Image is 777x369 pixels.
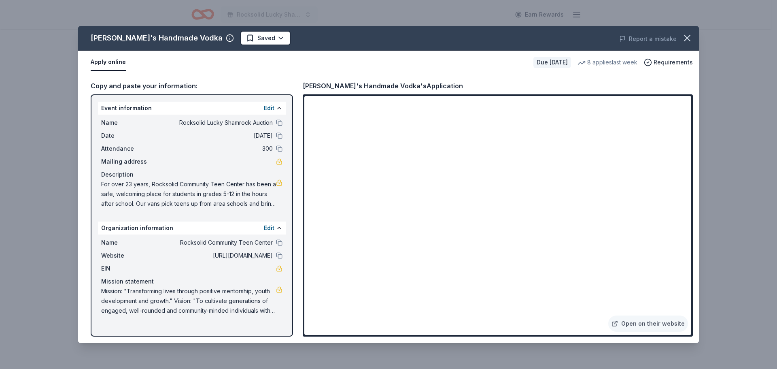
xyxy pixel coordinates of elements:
[257,33,275,43] span: Saved
[91,32,223,45] div: [PERSON_NAME]'s Handmade Vodka
[98,102,286,115] div: Event information
[101,157,155,166] span: Mailing address
[91,81,293,91] div: Copy and paste your information:
[101,264,155,273] span: EIN
[91,54,126,71] button: Apply online
[644,58,693,67] button: Requirements
[101,144,155,154] span: Attendance
[101,277,282,286] div: Mission statement
[155,144,273,154] span: 300
[264,223,274,233] button: Edit
[654,58,693,67] span: Requirements
[101,131,155,141] span: Date
[155,238,273,247] span: Rocksolid Community Teen Center
[608,316,688,332] a: Open on their website
[101,238,155,247] span: Name
[303,81,463,91] div: [PERSON_NAME]'s Handmade Vodka's Application
[101,251,155,260] span: Website
[101,286,276,316] span: Mission: "Transforming lives through positive mentorship, youth development and growth." Vision: ...
[533,57,571,68] div: Due [DATE]
[264,103,274,113] button: Edit
[155,131,273,141] span: [DATE]
[155,251,273,260] span: [URL][DOMAIN_NAME]
[619,34,677,44] button: Report a mistake
[240,31,291,45] button: Saved
[101,118,155,128] span: Name
[577,58,637,67] div: 8 applies last week
[98,222,286,235] div: Organization information
[155,118,273,128] span: Rocksolid Lucky Shamrock Auction
[101,179,276,209] span: For over 23 years, Rocksolid Community Teen Center has been a safe, welcoming place for students ...
[101,170,282,179] div: Description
